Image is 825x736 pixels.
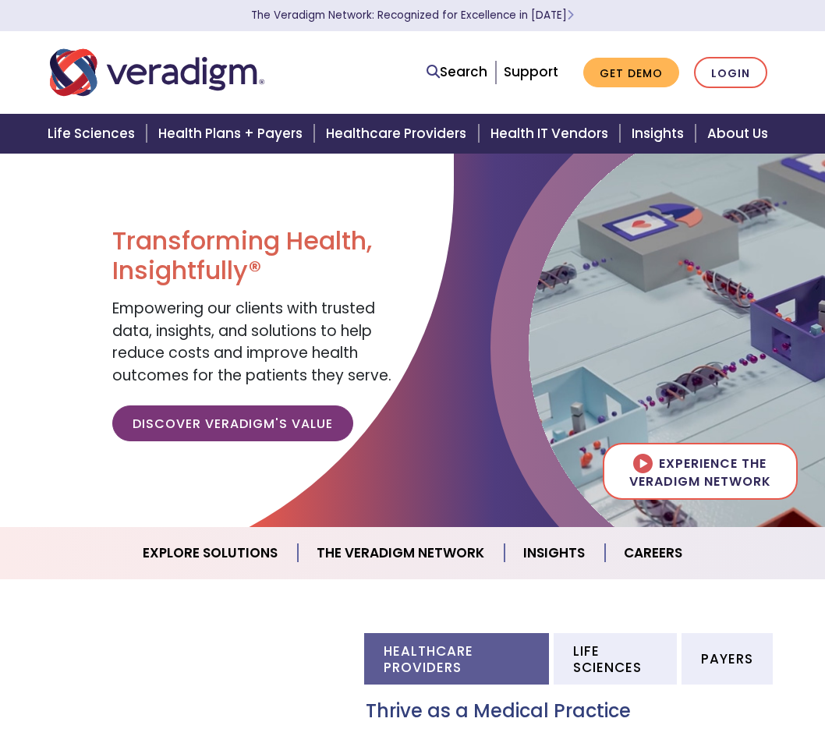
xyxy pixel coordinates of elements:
img: Veradigm logo [50,47,264,98]
a: Insights [505,533,605,573]
a: Health Plans + Payers [149,114,317,154]
a: Careers [605,533,701,573]
li: Healthcare Providers [364,633,549,685]
a: Explore Solutions [124,533,298,573]
a: Health IT Vendors [481,114,622,154]
a: Healthcare Providers [317,114,480,154]
a: Search [427,62,487,83]
span: Learn More [567,8,574,23]
li: Payers [682,633,773,685]
a: Life Sciences [38,114,149,154]
a: About Us [698,114,787,154]
a: Insights [622,114,698,154]
a: Get Demo [583,58,679,88]
a: The Veradigm Network: Recognized for Excellence in [DATE]Learn More [251,8,574,23]
span: Empowering our clients with trusted data, insights, and solutions to help reduce costs and improv... [112,298,391,386]
h1: Transforming Health, Insightfully® [112,226,401,286]
a: The Veradigm Network [298,533,505,573]
a: Discover Veradigm's Value [112,405,353,441]
a: Login [694,57,767,89]
li: Life Sciences [554,633,677,685]
a: Support [504,62,558,81]
h3: Thrive as a Medical Practice [366,700,775,723]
